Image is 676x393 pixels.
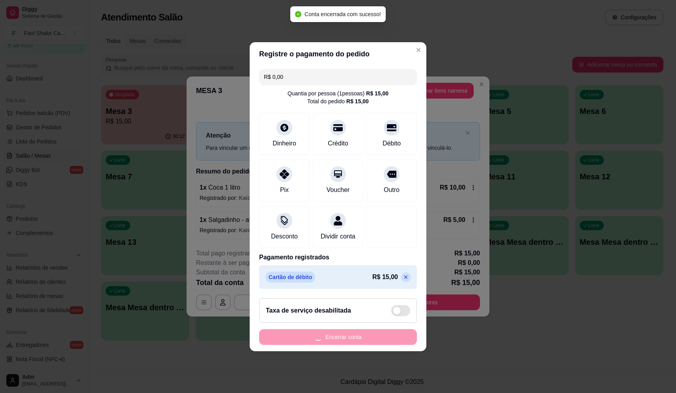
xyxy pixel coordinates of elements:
[304,11,381,17] span: Conta encerrada com sucesso!
[307,97,369,105] div: Total do pedido
[295,11,301,17] span: check-circle
[266,306,351,315] h2: Taxa de serviço desabilitada
[265,272,315,283] p: Cartão de débito
[271,232,298,241] div: Desconto
[280,185,289,195] div: Pix
[321,232,355,241] div: Dividir conta
[273,139,296,148] div: Dinheiro
[328,139,348,148] div: Crédito
[250,42,426,66] header: Registre o pagamento do pedido
[412,44,425,56] button: Close
[327,185,350,195] div: Voucher
[383,139,401,148] div: Débito
[288,89,388,97] div: Quantia por pessoa ( 1 pessoas)
[264,69,412,85] input: Ex.: hambúrguer de cordeiro
[366,89,388,97] div: R$ 15,00
[259,253,417,262] p: Pagamento registrados
[372,272,398,282] p: R$ 15,00
[346,97,369,105] div: R$ 15,00
[384,185,400,195] div: Outro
